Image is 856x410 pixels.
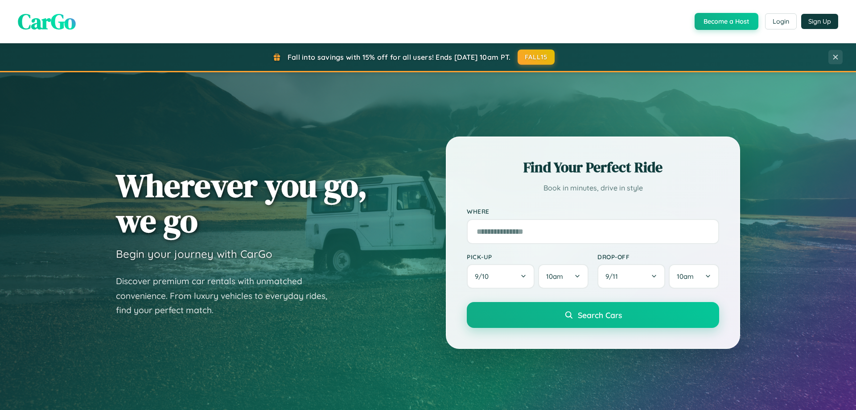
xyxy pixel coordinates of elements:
[695,13,758,30] button: Become a Host
[467,253,588,261] label: Pick-up
[467,182,719,195] p: Book in minutes, drive in style
[538,264,588,289] button: 10am
[18,7,76,36] span: CarGo
[605,272,622,281] span: 9 / 11
[467,264,535,289] button: 9/10
[765,13,797,29] button: Login
[669,264,719,289] button: 10am
[677,272,694,281] span: 10am
[475,272,493,281] span: 9 / 10
[116,247,272,261] h3: Begin your journey with CarGo
[578,310,622,320] span: Search Cars
[116,274,339,318] p: Discover premium car rentals with unmatched convenience. From luxury vehicles to everyday rides, ...
[801,14,838,29] button: Sign Up
[518,50,555,65] button: FALL15
[597,253,719,261] label: Drop-off
[288,53,511,62] span: Fall into savings with 15% off for all users! Ends [DATE] 10am PT.
[546,272,563,281] span: 10am
[467,157,719,177] h2: Find Your Perfect Ride
[467,208,719,215] label: Where
[597,264,665,289] button: 9/11
[116,168,367,238] h1: Wherever you go, we go
[467,302,719,328] button: Search Cars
